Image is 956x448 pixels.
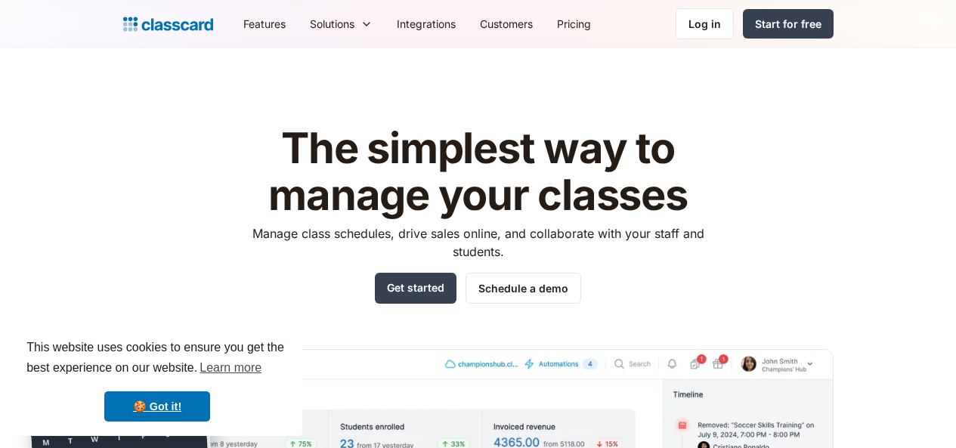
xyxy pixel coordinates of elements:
[310,16,354,32] div: Solutions
[298,7,385,41] div: Solutions
[238,224,718,261] p: Manage class schedules, drive sales online, and collaborate with your staff and students.
[123,14,213,35] a: Logo
[676,8,734,39] a: Log in
[743,9,834,39] a: Start for free
[375,273,456,304] a: Get started
[197,357,264,379] a: learn more about cookies
[545,7,603,41] a: Pricing
[688,16,721,32] div: Log in
[12,324,302,436] div: cookieconsent
[466,273,581,304] a: Schedule a demo
[26,338,288,379] span: This website uses cookies to ensure you get the best experience on our website.
[238,125,718,218] h1: The simplest way to manage your classes
[231,7,298,41] a: Features
[385,7,468,41] a: Integrations
[755,16,821,32] div: Start for free
[104,391,210,422] a: dismiss cookie message
[468,7,545,41] a: Customers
